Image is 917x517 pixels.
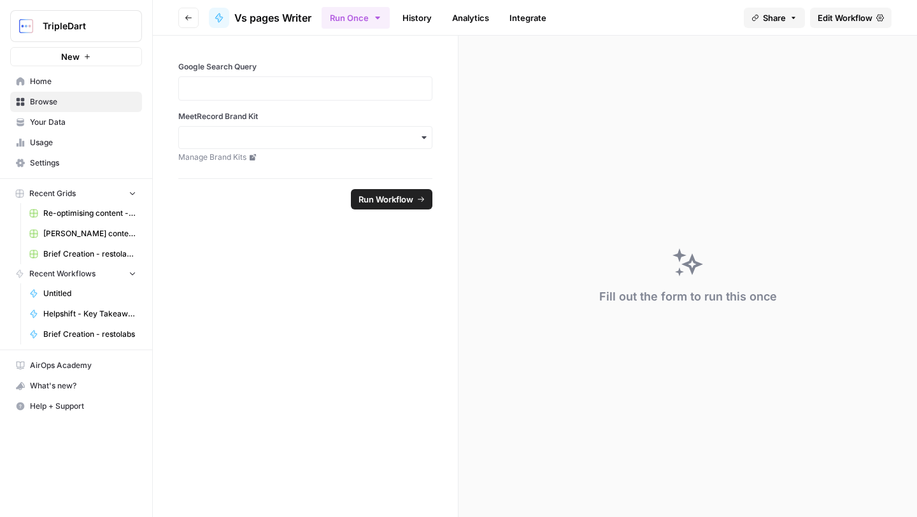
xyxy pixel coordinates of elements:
[502,8,554,28] a: Integrate
[43,208,136,219] span: Re-optimising content - revenuegrid Grid
[10,47,142,66] button: New
[10,132,142,153] a: Usage
[30,76,136,87] span: Home
[10,71,142,92] a: Home
[818,11,872,24] span: Edit Workflow
[43,20,120,32] span: TripleDart
[444,8,497,28] a: Analytics
[395,8,439,28] a: History
[30,400,136,412] span: Help + Support
[15,15,38,38] img: TripleDart Logo
[10,184,142,203] button: Recent Grids
[24,244,142,264] a: Brief Creation - restolabs Grid (1)
[178,61,432,73] label: Google Search Query
[209,8,311,28] a: Vs pages Writer
[43,329,136,340] span: Brief Creation - restolabs
[24,324,142,344] a: Brief Creation - restolabs
[30,96,136,108] span: Browse
[43,228,136,239] span: [PERSON_NAME] content optimization Grid [DATE]
[10,355,142,376] a: AirOps Academy
[30,137,136,148] span: Usage
[810,8,892,28] a: Edit Workflow
[10,112,142,132] a: Your Data
[234,10,311,25] span: Vs pages Writer
[29,268,96,280] span: Recent Workflows
[24,304,142,324] a: Helpshift - Key Takeaways
[43,248,136,260] span: Brief Creation - restolabs Grid (1)
[30,157,136,169] span: Settings
[61,50,80,63] span: New
[10,153,142,173] a: Settings
[10,376,142,396] button: What's new?
[24,203,142,223] a: Re-optimising content - revenuegrid Grid
[322,7,390,29] button: Run Once
[178,111,432,122] label: MeetRecord Brand Kit
[359,193,413,206] span: Run Workflow
[29,188,76,199] span: Recent Grids
[10,264,142,283] button: Recent Workflows
[30,360,136,371] span: AirOps Academy
[24,283,142,304] a: Untitled
[43,288,136,299] span: Untitled
[10,10,142,42] button: Workspace: TripleDart
[744,8,805,28] button: Share
[30,117,136,128] span: Your Data
[11,376,141,395] div: What's new?
[178,152,432,163] a: Manage Brand Kits
[10,396,142,416] button: Help + Support
[763,11,786,24] span: Share
[351,189,432,209] button: Run Workflow
[10,92,142,112] a: Browse
[24,223,142,244] a: [PERSON_NAME] content optimization Grid [DATE]
[43,308,136,320] span: Helpshift - Key Takeaways
[599,288,777,306] div: Fill out the form to run this once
